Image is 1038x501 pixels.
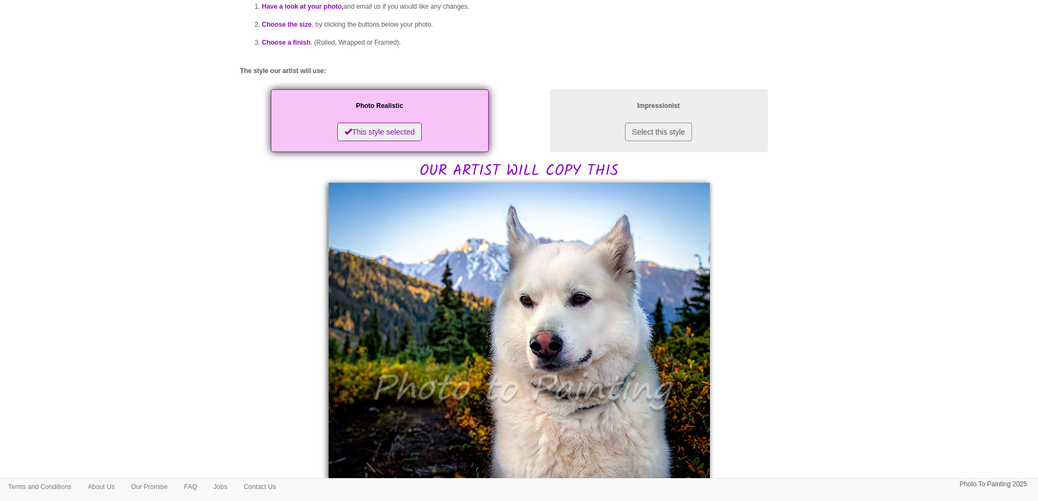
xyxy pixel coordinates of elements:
[282,100,478,112] p: Photo Realistic
[262,21,312,28] span: Choose the size
[262,3,344,10] span: Have a look at your photo,
[625,123,692,141] button: Select this style
[205,479,235,495] a: Jobs
[80,479,123,495] a: About Us
[240,87,798,180] h2: OUR ARTIST WILL COPY THIS
[337,123,422,141] button: This style selected
[262,39,311,46] span: Choose a finish
[329,183,710,479] img: Richard, please would you:
[240,67,326,76] label: The style our artist will use:
[262,34,798,52] li: , (Rolled, Wrapped or Framed).
[262,16,798,34] li: , by clicking the buttons below your photo.
[235,479,284,495] a: Contact Us
[176,479,205,495] a: FAQ
[960,479,1027,490] p: Photo To Painting 2025
[561,100,757,112] p: Impressionist
[123,479,175,495] a: Our Promise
